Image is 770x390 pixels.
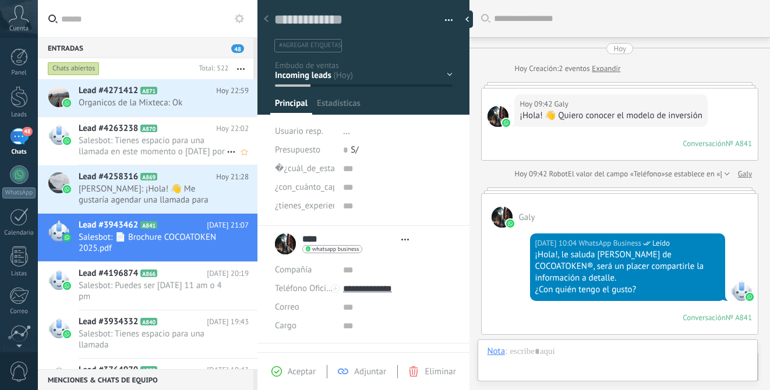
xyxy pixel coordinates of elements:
span: A832 [140,366,157,374]
div: Conversación [683,313,726,322]
div: № A841 [726,313,752,322]
img: waba.svg [63,282,71,290]
div: Calendario [2,229,36,237]
a: Lead #4196874 A866 [DATE] 20:19 Salesbot: Puedes ser [DATE] 11 am o 4 pm [38,262,257,310]
span: ¿tienes_experiencia_previa_en_inversiones?�(opción_de_selección_única) [275,201,550,210]
div: ¿Con quién tengo el gusto? [535,284,720,296]
div: [DATE] 10:04 [535,237,579,249]
span: Hoy 21:28 [216,171,249,183]
span: A841 [140,221,157,229]
span: Lead #4263238 [79,123,138,134]
div: WhatsApp [2,187,36,198]
span: Galy [554,98,568,110]
span: A840 [140,318,157,325]
span: Lead #4258316 [79,171,138,183]
span: [DATE] 20:19 [207,268,249,279]
span: 48 [22,127,32,136]
div: Menciones & Chats de equipo [38,369,253,390]
div: № A841 [726,139,752,148]
button: Teléfono Oficina [275,279,334,298]
span: Salesbot: 📄 Brochure COCOATOKEN 2025.pdf [79,232,227,254]
span: 48 [231,44,244,53]
span: : [505,346,507,357]
span: Lead #3943462 [79,219,138,231]
span: Cargo [275,321,296,330]
img: waba.svg [506,219,514,228]
div: Hoy 09:42 [520,98,554,110]
span: Robot [549,169,568,179]
div: Chats abiertos [48,62,100,76]
span: Leído [652,237,670,249]
span: Principal [275,98,308,115]
span: A871 [140,87,157,94]
span: A869 [140,173,157,180]
div: Entradas [38,37,253,58]
span: [PERSON_NAME]: ¡Hola! 👋 Me gustaría agendar una llamada para saber cómo puedo invertir. [79,183,227,205]
span: A870 [140,125,157,132]
img: waba.svg [63,99,71,107]
div: Total: 522 [194,63,228,75]
div: Panel [2,69,36,77]
img: waba.svg [63,330,71,338]
span: Lead #4196874 [79,268,138,279]
a: Galy [738,168,752,180]
span: Estadísticas [317,98,361,115]
a: Lead #3934332 A840 [DATE] 19:43 Salesbot: Tienes espacio para una llamada [38,310,257,358]
span: Cuenta [9,25,29,33]
span: Organicos de la Mixteca: Ok [79,97,227,108]
div: Conversación [683,139,726,148]
a: Lead #4258316 A869 Hoy 21:28 [PERSON_NAME]: ¡Hola! 👋 Me gustaría agendar una llamada para saber c... [38,165,257,213]
span: ... [343,126,350,137]
span: WhatsApp Business [731,280,752,301]
span: Usuario resp. [275,126,323,137]
span: Galy [488,106,508,127]
span: ¿con_cuánto_capital_estás_considerando_invertir?�(opción_de_selección_única) [275,183,574,192]
div: Hoy [613,43,626,54]
span: Teléfono Oficina [275,283,335,294]
div: Ocultar [461,10,473,28]
span: Adjuntar [354,366,386,377]
span: WhatsApp Business [578,237,641,249]
a: Lead #4263238 A870 Hoy 22:02 Salesbot: Tienes espacio para una llamada en este momento o [DATE] p... [38,117,257,165]
span: Correo [275,302,299,313]
span: Lead #3764970 [79,364,138,376]
img: waba.svg [502,119,510,127]
a: Expandir [592,63,620,75]
span: Hoy 22:59 [216,85,249,97]
div: ¡Hola!, le saluda [PERSON_NAME] de COCOATOKEN®, será un placer compartirle la información a detalle. [535,249,720,284]
div: Usuario resp. [275,122,334,141]
a: Lead #4271412 A871 Hoy 22:59 Organicos de la Mixteca: Ok [38,79,257,116]
span: �¿cuál_de_estas_opciones_describe_mejor_tu_perfil_financiero_actual?�(opción_de_selección_única) [275,164,654,173]
div: Hoy [514,63,529,75]
span: Presupuesto [275,144,320,155]
span: A866 [140,270,157,277]
button: Correo [275,298,299,317]
span: Lead #3934332 [79,316,138,328]
div: Hoy 09:42 [514,168,549,180]
span: Hoy 22:02 [216,123,249,134]
span: [DATE] 21:07 [207,219,249,231]
span: Lead #4271412 [79,85,138,97]
div: Compañía [275,261,334,279]
div: ¿con_cuánto_capital_estás_considerando_invertir?�(opción_de_selección_única) [275,178,334,197]
span: Galy [518,212,535,223]
div: Creación: [514,63,620,75]
div: ¿tienes_experiencia_previa_en_inversiones?�(opción_de_selección_única) [275,197,334,215]
img: waba.svg [63,185,71,193]
span: whatsapp business [312,246,359,252]
span: Aceptar [288,366,316,377]
div: Chats [2,148,36,156]
div: Cargo [275,317,334,335]
div: Presupuesto [275,141,334,159]
span: [DATE] 19:43 [207,364,249,376]
span: Galy [492,207,513,228]
span: S/ [351,144,358,155]
span: 2 eventos [559,63,589,75]
span: Salesbot: Puedes ser [DATE] 11 am o 4 pm [79,280,227,302]
img: waba.svg [63,233,71,242]
span: Eliminar [425,366,455,377]
div: ¡Hola! 👋 Quiero conocer el modelo de inversión [520,110,702,122]
span: [DATE] 19:43 [207,316,249,328]
div: Correo [2,308,36,315]
img: waba.svg [746,293,754,301]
